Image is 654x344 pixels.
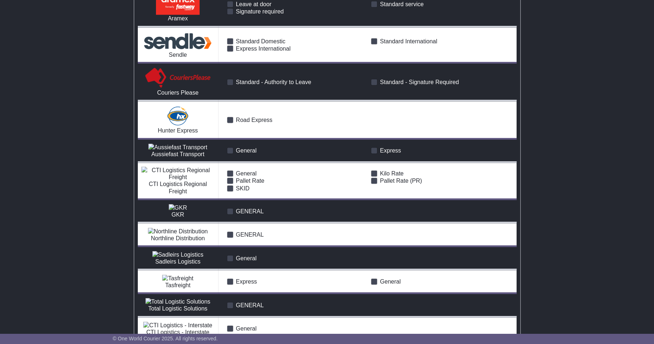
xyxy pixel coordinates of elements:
[236,255,257,261] span: General
[236,1,272,7] span: Leave at door
[380,278,401,285] span: General
[141,258,214,265] div: Sadleirs Logistics
[236,178,264,184] span: Pallet Rate
[236,208,264,214] span: GENERAL
[141,329,214,336] div: CTI Logistics - Interstate
[144,67,212,89] img: Couriers Please
[141,89,214,96] div: Couriers Please
[236,79,311,85] span: Standard - Authority to Leave
[148,228,208,235] img: Northline Distribution
[236,117,273,123] span: Road Express
[236,325,257,332] span: General
[113,336,218,341] span: © One World Courier 2025. All rights reserved.
[141,51,214,58] div: Sendle
[148,144,207,151] img: Aussiefast Transport
[152,251,204,258] img: Sadleirs Logistics
[236,8,284,15] span: Signature required
[141,282,214,289] div: Tasfreight
[236,232,264,238] span: GENERAL
[380,79,459,85] span: Standard - Signature Required
[141,151,214,158] div: Aussiefast Transport
[380,147,401,154] span: Express
[143,322,212,329] img: CTI Logistics - Interstate
[166,105,190,127] img: Hunter Express
[236,170,257,177] span: General
[141,235,214,242] div: Northline Distribution
[145,298,210,305] img: Total Logistic Solutions
[141,127,214,134] div: Hunter Express
[236,185,249,191] span: SKID
[141,167,214,181] img: CTI Logistics Regional Freight
[169,204,187,211] img: GKR
[141,181,214,194] div: CTI Logistics Regional Freight
[236,302,264,308] span: GENERAL
[236,38,285,44] span: Standard Domestic
[380,38,437,44] span: Standard International
[380,1,424,7] span: Standard service
[380,178,422,184] span: Pallet Rate (PR)
[162,275,193,282] img: Tasfreight
[236,278,257,285] span: Express
[236,147,257,154] span: General
[141,31,214,51] img: Sendle
[141,305,214,312] div: Total Logistic Solutions
[236,46,290,52] span: Express International
[380,170,404,177] span: Kilo Rate
[141,15,214,22] div: Aramex
[141,211,214,218] div: GKR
